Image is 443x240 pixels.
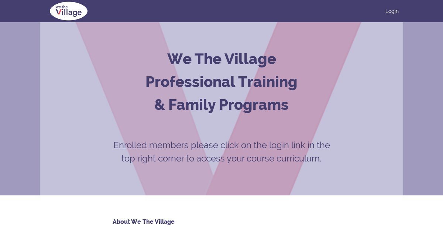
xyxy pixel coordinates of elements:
strong: Professional Training [145,73,298,90]
strong: We The Village [167,50,276,67]
a: Login [385,7,399,15]
span: Enrolled members please click on the login link in the top right corner to access your course cur... [113,140,330,164]
strong: About We The Village [113,218,175,225]
strong: & Family Programs [154,96,289,113]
